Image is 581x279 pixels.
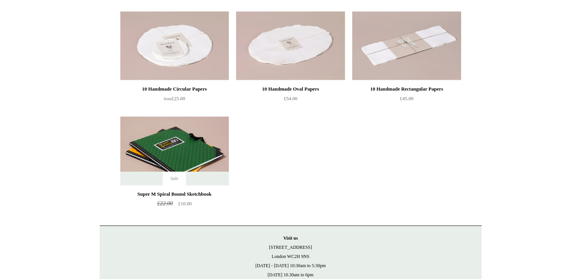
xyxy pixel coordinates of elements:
a: 10 Handmade Oval Papers 10 Handmade Oval Papers [236,11,345,80]
span: from [164,97,172,101]
a: Super M Spiral Bound Sketchbook £22.00 £10.00 [120,190,229,221]
span: £45.00 [400,96,414,101]
span: £54.00 [284,96,298,101]
span: £25.00 [164,96,185,101]
div: 10 Handmade Rectangular Papers [354,84,459,94]
a: 10 Handmade Circular Papers from£25.00 [120,84,229,116]
img: Super M Spiral Bound Sketchbook [120,117,229,185]
span: £10.00 [178,201,192,206]
img: 10 Handmade Circular Papers [120,11,229,80]
div: Super M Spiral Bound Sketchbook [122,190,227,199]
a: 10 Handmade Rectangular Papers £45.00 [352,84,461,116]
a: 10 Handmade Oval Papers £54.00 [236,84,345,116]
img: 10 Handmade Oval Papers [236,11,345,80]
span: £22.00 [157,200,173,206]
span: Sale [163,172,186,185]
strong: Visit us [283,235,298,241]
a: Super M Spiral Bound Sketchbook Super M Spiral Bound Sketchbook Sale [120,117,229,185]
a: 10 Handmade Rectangular Papers 10 Handmade Rectangular Papers [352,11,461,80]
div: 10 Handmade Circular Papers [122,84,227,94]
img: 10 Handmade Rectangular Papers [352,11,461,80]
div: 10 Handmade Oval Papers [238,84,343,94]
a: 10 Handmade Circular Papers 10 Handmade Circular Papers [120,11,229,80]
